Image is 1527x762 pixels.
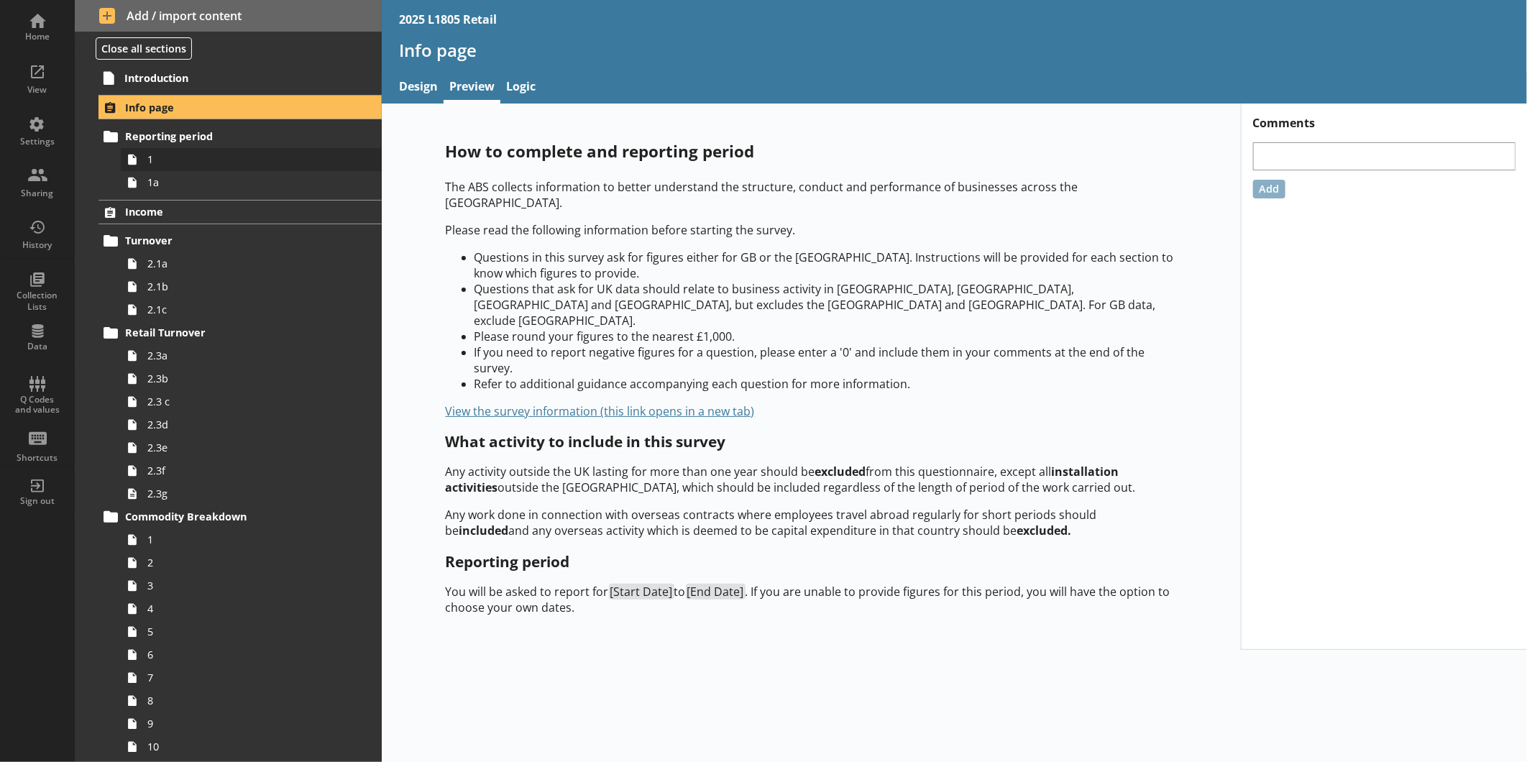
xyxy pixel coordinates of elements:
a: View the survey information (this link opens in a new tab) [446,403,755,419]
span: 2.3g [147,487,335,500]
a: 2.3 c [121,390,382,413]
span: [End Date] [686,584,746,600]
a: 1 [121,148,382,171]
a: 1 [121,528,382,551]
a: 2.3a [121,344,382,367]
a: Income [98,200,382,224]
a: 5 [121,620,382,643]
span: [Start Date] [609,584,674,600]
span: 6 [147,648,335,661]
a: 2.1c [121,298,382,321]
a: 2.3g [121,482,382,505]
li: Refer to additional guidance accompanying each question for more information. [474,376,1178,392]
span: 2.3b [147,372,335,385]
a: Preview [444,73,500,104]
strong: excluded. [1017,523,1072,538]
div: History [12,239,63,251]
a: 2 [121,551,382,574]
div: Home [12,31,63,42]
a: 4 [121,597,382,620]
div: Settings [12,136,63,147]
span: Turnover [125,234,330,247]
span: Introduction [124,71,329,85]
strong: excluded [815,464,866,479]
strong: Reporting period [446,551,570,571]
div: 2025 L1805 Retail [399,12,497,27]
h1: Comments [1242,104,1527,131]
a: 2.3e [121,436,382,459]
span: Add / import content [99,8,358,24]
a: 10 [121,735,382,758]
div: Collection Lists [12,290,63,312]
a: Commodity Breakdown [98,505,382,528]
a: Retail Turnover [98,321,382,344]
a: 2.3b [121,367,382,390]
span: 9 [147,717,335,730]
li: If you need to report negative figures for a question, please enter a '0' and include them in you... [474,344,1178,376]
a: 2.1b [121,275,382,298]
li: Questions that ask for UK data should relate to business activity in [GEOGRAPHIC_DATA], [GEOGRAPH... [474,281,1178,329]
span: 2.3a [147,349,335,362]
span: Commodity Breakdown [125,510,330,523]
div: Shortcuts [12,452,63,464]
span: 1a [147,175,335,189]
p: Any work done in connection with overseas contracts where employees travel abroad regularly for s... [446,507,1178,538]
a: Reporting period [98,125,382,148]
div: Sharing [12,188,63,199]
span: 2.3e [147,441,335,454]
span: 5 [147,625,335,638]
a: 2.3f [121,459,382,482]
p: Please read the following information before starting the survey. [446,222,1178,238]
a: 1a [121,171,382,194]
span: 1 [147,152,335,166]
a: 2.1a [121,252,382,275]
a: Turnover [98,229,382,252]
span: 2.3 c [147,395,335,408]
span: 2 [147,556,335,569]
li: Info pageReporting period11a [75,95,382,193]
span: 2.1b [147,280,335,293]
div: Q Codes and values [12,395,63,416]
a: 8 [121,689,382,712]
span: 10 [147,740,335,753]
a: Introduction [98,66,382,89]
a: 7 [121,666,382,689]
a: Design [393,73,444,104]
strong: installation activities [446,464,1119,495]
a: Logic [500,73,541,104]
div: Sign out [12,495,63,507]
span: 3 [147,579,335,592]
a: Info page [98,95,382,119]
span: 2.1c [147,303,335,316]
span: 8 [147,694,335,707]
li: Questions in this survey ask for figures either for GB or the [GEOGRAPHIC_DATA]. Instructions wil... [474,249,1178,281]
li: Retail Turnover2.3a2.3b2.3 c2.3d2.3e2.3f2.3g [105,321,382,505]
span: 2.1a [147,257,335,270]
span: Income [125,205,330,219]
h1: Info page [399,39,1510,61]
li: Please round your figures to the nearest £1,000. [474,329,1178,344]
span: 2.3f [147,464,335,477]
p: Any activity outside the UK lasting for more than one year should be from this questionnaire, exc... [446,464,1178,495]
li: Turnover2.1a2.1b2.1c [105,229,382,321]
span: 2.3d [147,418,335,431]
p: You will be asked to report for to . If you are unable to provide figures for this period, you wi... [446,584,1178,615]
div: View [12,84,63,96]
span: Retail Turnover [125,326,330,339]
a: 2.3d [121,413,382,436]
a: 3 [121,574,382,597]
span: Reporting period [125,129,330,143]
span: 7 [147,671,335,684]
li: Reporting period11a [105,125,382,194]
button: Close all sections [96,37,192,60]
span: 4 [147,602,335,615]
strong: What activity to include in this survey [446,431,726,451]
p: How to complete and reporting period [446,140,1178,162]
div: Data [12,341,63,352]
a: 6 [121,643,382,666]
a: 9 [121,712,382,735]
p: The ABS collects information to better understand the structure, conduct and performance of busin... [446,179,1178,211]
span: Info page [125,101,330,114]
strong: included [459,523,509,538]
span: 1 [147,533,335,546]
